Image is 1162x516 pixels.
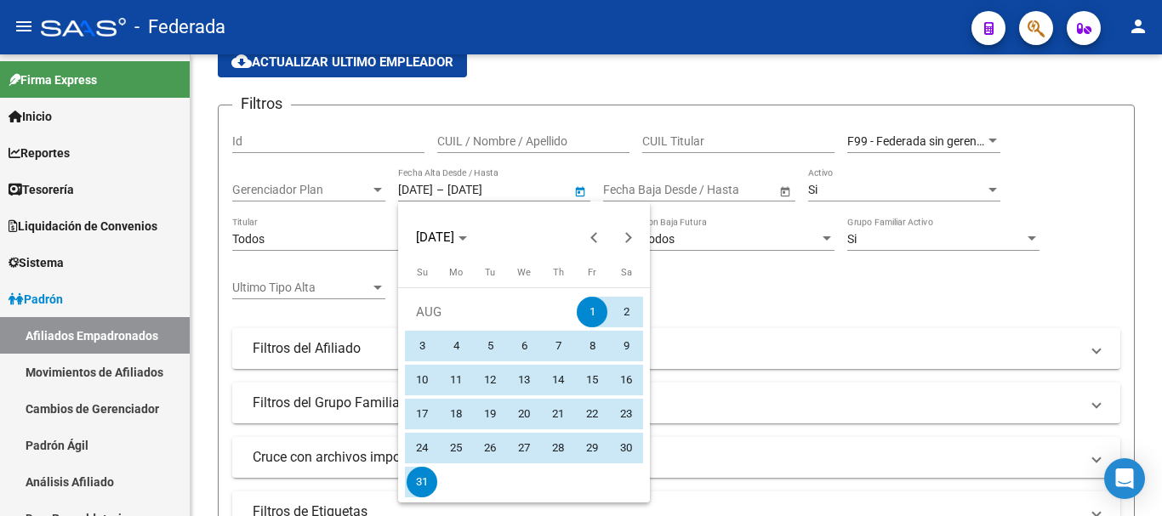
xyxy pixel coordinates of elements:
span: 20 [509,399,539,429]
span: 31 [407,467,437,497]
button: Next month [612,220,646,254]
button: August 17, 2025 [405,397,439,431]
span: 10 [407,365,437,395]
span: 30 [611,433,641,463]
span: 12 [475,365,505,395]
span: 19 [475,399,505,429]
span: 1 [577,297,607,327]
button: August 20, 2025 [507,397,541,431]
span: 15 [577,365,607,395]
button: August 12, 2025 [473,363,507,397]
span: 9 [611,331,641,361]
button: August 24, 2025 [405,431,439,465]
button: August 26, 2025 [473,431,507,465]
button: August 1, 2025 [575,295,609,329]
span: 13 [509,365,539,395]
button: Previous month [578,220,612,254]
button: August 25, 2025 [439,431,473,465]
button: August 3, 2025 [405,329,439,363]
span: 3 [407,331,437,361]
button: August 28, 2025 [541,431,575,465]
span: 24 [407,433,437,463]
span: 22 [577,399,607,429]
span: Su [417,267,428,278]
span: 4 [441,331,471,361]
button: August 6, 2025 [507,329,541,363]
button: August 13, 2025 [507,363,541,397]
button: August 22, 2025 [575,397,609,431]
button: August 7, 2025 [541,329,575,363]
button: August 29, 2025 [575,431,609,465]
td: AUG [405,295,575,329]
button: August 14, 2025 [541,363,575,397]
span: 14 [543,365,573,395]
button: August 16, 2025 [609,363,643,397]
span: 2 [611,297,641,327]
span: 6 [509,331,539,361]
button: August 8, 2025 [575,329,609,363]
button: August 11, 2025 [439,363,473,397]
span: 28 [543,433,573,463]
span: Tu [485,267,495,278]
span: Th [553,267,564,278]
span: 7 [543,331,573,361]
span: 18 [441,399,471,429]
button: August 19, 2025 [473,397,507,431]
span: We [517,267,531,278]
span: [DATE] [416,230,454,245]
span: 8 [577,331,607,361]
span: 17 [407,399,437,429]
span: Fr [588,267,596,278]
button: August 2, 2025 [609,295,643,329]
span: 5 [475,331,505,361]
span: 25 [441,433,471,463]
span: 16 [611,365,641,395]
span: 26 [475,433,505,463]
button: August 9, 2025 [609,329,643,363]
span: Sa [621,267,632,278]
button: August 18, 2025 [439,397,473,431]
button: August 23, 2025 [609,397,643,431]
button: August 31, 2025 [405,465,439,499]
button: Choose month and year [409,222,474,252]
button: August 30, 2025 [609,431,643,465]
span: 29 [577,433,607,463]
button: August 21, 2025 [541,397,575,431]
span: 23 [611,399,641,429]
div: Open Intercom Messenger [1104,458,1145,499]
span: 11 [441,365,471,395]
button: August 27, 2025 [507,431,541,465]
span: 27 [509,433,539,463]
span: Mo [449,267,463,278]
button: August 15, 2025 [575,363,609,397]
button: August 4, 2025 [439,329,473,363]
button: August 10, 2025 [405,363,439,397]
span: 21 [543,399,573,429]
button: August 5, 2025 [473,329,507,363]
